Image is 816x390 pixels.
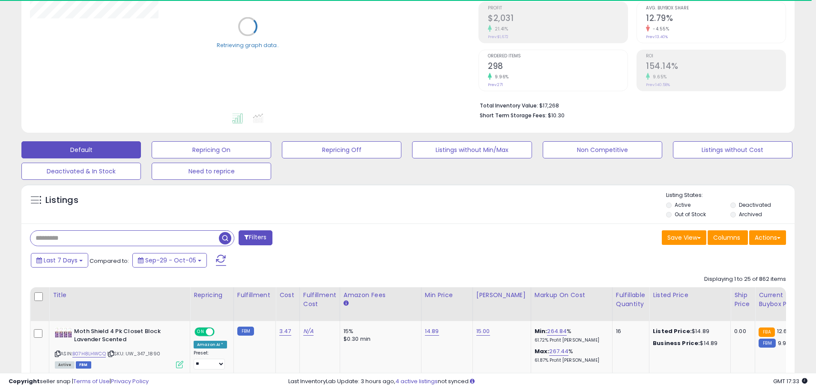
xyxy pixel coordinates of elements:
div: Fulfillable Quantity [616,291,646,309]
div: Amazon AI * [194,341,227,348]
b: Short Term Storage Fees: [480,112,547,119]
button: Columns [708,230,748,245]
span: Columns [713,233,740,242]
div: Listed Price [653,291,727,300]
button: Actions [749,230,786,245]
div: 16 [616,327,643,335]
span: Ordered Items [488,54,628,59]
b: Moth Shield 4 Pk Closet Block Lavender Scented [74,327,178,345]
div: Cost [279,291,296,300]
span: | SKU: UW_347_1890 [107,350,160,357]
span: $10.30 [548,111,565,119]
small: Prev: 271 [488,82,503,87]
span: Profit [488,6,628,11]
small: 9.65% [650,74,667,80]
small: FBA [759,327,774,337]
div: [PERSON_NAME] [476,291,527,300]
label: Archived [739,211,762,218]
span: Compared to: [90,257,129,265]
div: Fulfillment [237,291,272,300]
span: OFF [213,328,227,336]
div: 0.00 [734,327,748,335]
b: Business Price: [653,339,700,347]
button: Sep-29 - Oct-05 [132,253,207,268]
a: 264.84 [547,327,567,336]
img: 51i3XyC+7NS._SL40_.jpg [55,327,72,339]
b: Listed Price: [653,327,692,335]
button: Listings without Cost [673,141,792,158]
a: 267.44 [549,347,568,356]
div: Last InventoryLab Update: 3 hours ago, not synced. [288,378,807,386]
span: 9.99 [778,339,790,347]
a: 15.00 [476,327,490,336]
span: FBM [76,361,91,369]
span: 2025-10-13 17:33 GMT [773,377,807,385]
small: Prev: 140.58% [646,82,670,87]
p: 61.72% Profit [PERSON_NAME] [535,337,606,343]
div: $14.89 [653,339,724,347]
h2: 12.79% [646,13,786,25]
div: $14.89 [653,327,724,335]
small: Prev: $1,672 [488,34,508,39]
h5: Listings [45,194,78,206]
small: FBM [237,327,254,336]
a: 3.47 [279,327,291,336]
button: Save View [662,230,706,245]
button: Default [21,141,141,158]
button: Repricing Off [282,141,401,158]
div: Retrieving graph data.. [217,41,279,49]
button: Need to reprice [152,163,271,180]
li: $17,268 [480,100,780,110]
a: 14.89 [425,327,439,336]
small: 21.41% [492,26,508,32]
span: Avg. Buybox Share [646,6,786,11]
div: seller snap | | [9,378,149,386]
div: ASIN: [55,327,183,367]
small: -4.55% [650,26,669,32]
button: Last 7 Days [31,253,88,268]
span: ON [195,328,206,336]
b: Max: [535,347,550,355]
button: Non Competitive [543,141,662,158]
button: Repricing On [152,141,271,158]
small: 9.96% [492,74,509,80]
div: Amazon Fees [344,291,418,300]
div: Min Price [425,291,469,300]
div: Repricing [194,291,230,300]
button: Filters [239,230,272,245]
p: 61.87% Profit [PERSON_NAME] [535,357,606,363]
h2: 154.14% [646,61,786,73]
span: All listings currently available for purchase on Amazon [55,361,75,369]
b: Min: [535,327,547,335]
h2: 298 [488,61,628,73]
label: Out of Stock [675,211,706,218]
a: B07H8LHWCQ [72,350,106,357]
div: Fulfillment Cost [303,291,336,309]
small: Prev: 13.40% [646,34,668,39]
span: Sep-29 - Oct-05 [145,256,196,265]
a: Privacy Policy [111,377,149,385]
a: N/A [303,327,314,336]
p: Listing States: [666,191,795,199]
div: 15% [344,327,415,335]
div: Current Buybox Price [759,291,803,309]
strong: Copyright [9,377,40,385]
label: Deactivated [739,201,771,208]
button: Listings without Min/Max [412,141,532,158]
button: Deactivated & In Stock [21,163,141,180]
label: Active [675,201,690,208]
h2: $2,031 [488,13,628,25]
div: $0.30 min [344,335,415,343]
small: FBM [759,339,775,348]
div: Preset: [194,350,227,369]
div: % [535,327,606,343]
div: Markup on Cost [535,291,609,300]
div: Title [53,291,186,300]
div: % [535,348,606,363]
div: Ship Price [734,291,751,309]
a: Terms of Use [73,377,110,385]
span: ROI [646,54,786,59]
th: The percentage added to the cost of goods (COGS) that forms the calculator for Min & Max prices. [531,287,612,321]
b: Total Inventory Value: [480,102,538,109]
div: Displaying 1 to 25 of 862 items [704,275,786,283]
